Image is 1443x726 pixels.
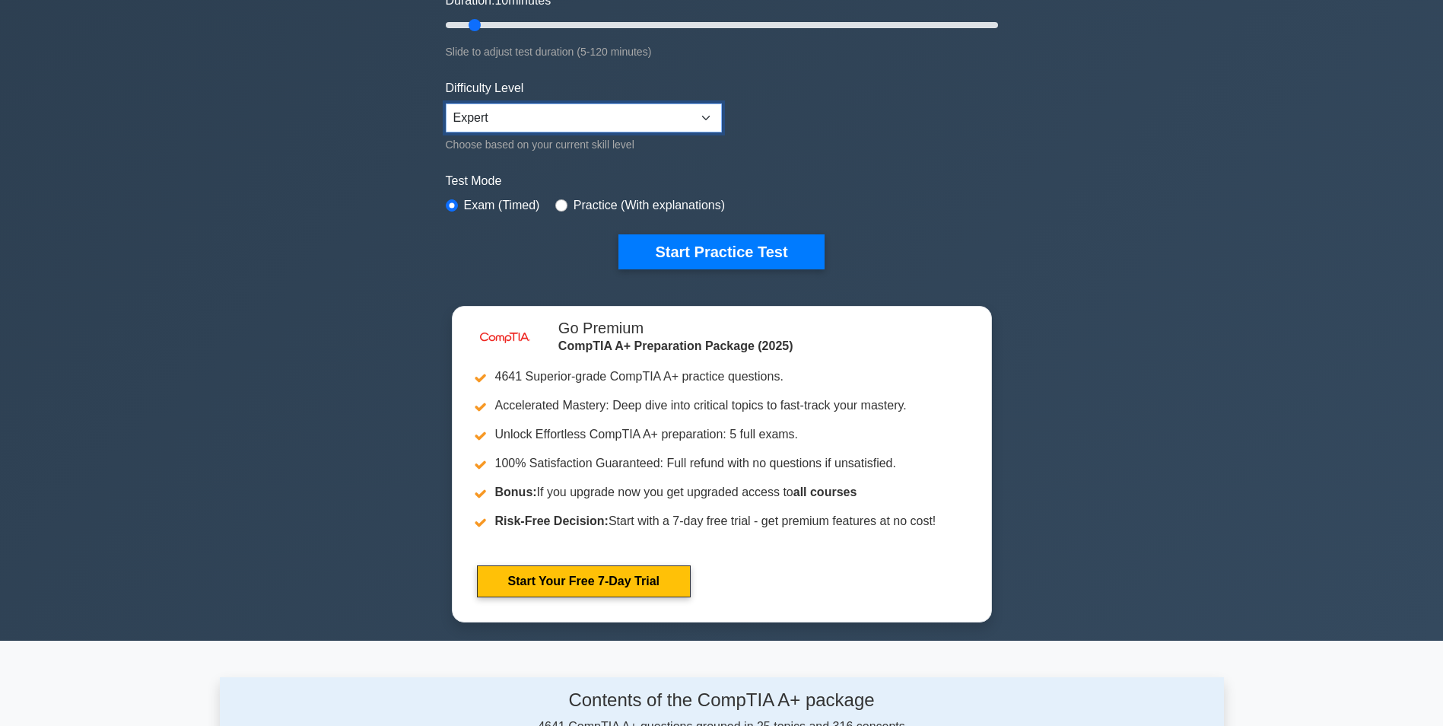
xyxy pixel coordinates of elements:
[574,196,725,215] label: Practice (With explanations)
[446,79,524,97] label: Difficulty Level
[364,689,1080,712] h4: Contents of the CompTIA A+ package
[464,196,540,215] label: Exam (Timed)
[446,43,998,61] div: Slide to adjust test duration (5-120 minutes)
[618,234,824,269] button: Start Practice Test
[446,172,998,190] label: Test Mode
[477,565,691,597] a: Start Your Free 7-Day Trial
[446,135,722,154] div: Choose based on your current skill level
